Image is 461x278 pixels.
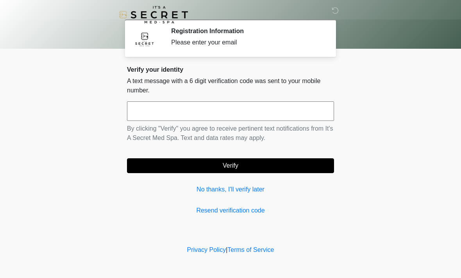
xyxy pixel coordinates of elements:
[171,38,322,47] div: Please enter your email
[127,185,334,194] a: No thanks, I'll verify later
[127,158,334,173] button: Verify
[119,6,188,23] img: It's A Secret Med Spa Logo
[127,206,334,215] a: Resend verification code
[127,76,334,95] p: A text message with a 6 digit verification code was sent to your mobile number.
[227,246,274,253] a: Terms of Service
[127,66,334,73] h2: Verify your identity
[171,27,322,35] h2: Registration Information
[133,27,156,51] img: Agent Avatar
[226,246,227,253] a: |
[127,124,334,143] p: By clicking "Verify" you agree to receive pertinent text notifications from It's A Secret Med Spa...
[187,246,226,253] a: Privacy Policy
